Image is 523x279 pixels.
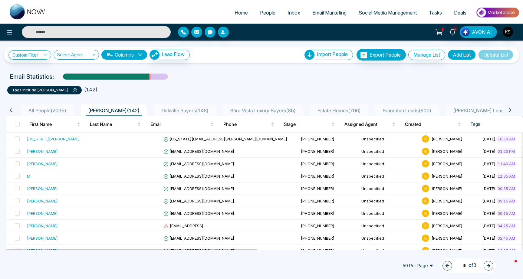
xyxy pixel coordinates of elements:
[301,211,334,216] span: [PHONE_NUMBER]
[380,107,434,113] span: Brampton Leads ( 600 )
[8,50,51,60] a: Custom Filter
[460,26,497,38] button: AVON AI
[422,160,429,167] span: K
[408,50,445,60] button: Manage List
[359,232,419,245] td: Unspecified
[27,173,30,179] div: M
[344,121,391,128] span: Assigned Agent
[27,161,58,167] div: [PERSON_NAME]
[482,248,495,253] span: [DATE]
[359,10,417,16] span: Social Media Management
[359,145,419,158] td: Unspecified
[496,185,516,192] span: 09:35 AM
[163,186,234,191] span: [EMAIL_ADDRESS][DOMAIN_NAME]
[454,10,466,16] span: Deals
[472,28,492,36] span: AVON AI
[284,121,330,128] span: Stage
[482,149,495,154] span: [DATE]
[496,173,516,179] span: 11:35 AM
[86,107,142,113] span: [PERSON_NAME] ( 142 )
[10,72,54,81] p: Email Statistics:
[445,26,460,37] a: 4
[235,10,248,16] span: Home
[496,148,516,154] span: 01:20 PM
[301,149,334,154] span: [PHONE_NUMBER]
[301,174,334,179] span: [PHONE_NUMBER]
[359,195,419,207] td: Unspecified
[27,235,58,241] div: [PERSON_NAME]
[432,136,462,141] span: [PERSON_NAME]
[163,174,234,179] span: [EMAIL_ADDRESS][DOMAIN_NAME]
[27,248,58,254] div: [PERSON_NAME]
[254,7,281,18] a: People
[150,50,190,60] button: Lead Flow
[370,52,401,58] span: Export People
[301,186,334,191] span: [PHONE_NUMBER]
[422,247,429,254] span: K
[461,28,470,36] img: Lead Flow
[359,220,419,232] td: Unspecified
[163,199,234,203] span: [EMAIL_ADDRESS][DOMAIN_NAME]
[163,236,234,241] span: [EMAIL_ADDRESS][DOMAIN_NAME]
[90,121,136,128] span: Last Name
[496,248,516,254] span: 02:15 AM
[422,197,429,205] span: K
[219,116,279,133] th: Phone
[400,116,466,133] th: Created
[475,6,519,19] img: Market-place.gif
[288,10,300,16] span: Inbox
[306,7,353,18] a: Email Marketing
[359,158,419,170] td: Unspecified
[451,107,521,113] span: [PERSON_NAME] Leads ( 228 )
[340,116,400,133] th: Assigned Agent
[138,52,143,57] span: down
[162,51,185,57] span: Lead Flow
[147,50,190,60] a: Lead FlowLead Flow
[496,136,516,142] span: 10:50 AM
[301,161,334,166] span: [PHONE_NUMBER]
[452,26,458,32] span: 4
[163,223,203,228] span: [EMAIL_ADDRESS]
[432,199,462,203] span: [PERSON_NAME]
[482,174,495,179] span: [DATE]
[496,223,516,229] span: 04:25 AM
[432,149,462,154] span: [PERSON_NAME]
[26,107,69,113] span: All People ( 2035 )
[27,136,80,142] div: [US_STATE][PERSON_NAME]
[163,136,287,141] span: [US_STATE][EMAIL_ADDRESS][PERSON_NAME][DOMAIN_NAME]
[29,121,76,128] span: First Name
[12,87,77,93] p: tags include [PERSON_NAME]
[359,245,419,257] td: Unspecified
[301,248,334,253] span: [PHONE_NUMBER]
[359,170,419,182] td: Unspecified
[482,136,495,141] span: [DATE]
[482,199,495,203] span: [DATE]
[301,236,334,241] span: [PHONE_NUMBER]
[432,174,462,179] span: [PERSON_NAME]
[315,107,363,113] span: Estate Homes ( 706 )
[27,185,58,192] div: [PERSON_NAME]
[228,107,298,113] span: Sora Vista Luxury Buyers ( 85 )
[281,7,306,18] a: Inbox
[301,136,334,141] span: [PHONE_NUMBER]
[353,7,423,18] a: Social Media Management
[359,207,419,220] td: Unspecified
[422,222,429,229] span: K
[422,148,429,155] span: K
[422,172,429,180] span: K
[432,236,462,241] span: [PERSON_NAME]
[163,248,234,253] span: [EMAIL_ADDRESS][DOMAIN_NAME]
[482,186,495,191] span: [DATE]
[159,107,211,113] span: Oakville Buyers ( 148 )
[84,86,97,93] li: ( 142 )
[502,258,517,273] iframe: Intercom live chat
[359,182,419,195] td: Unspecified
[229,7,254,18] a: Home
[432,161,462,166] span: [PERSON_NAME]
[101,50,147,60] button: Columnsdown
[27,198,58,204] div: [PERSON_NAME]
[422,210,429,217] span: K
[25,116,85,133] th: First Name
[260,10,275,16] span: People
[359,133,419,145] td: Unspecified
